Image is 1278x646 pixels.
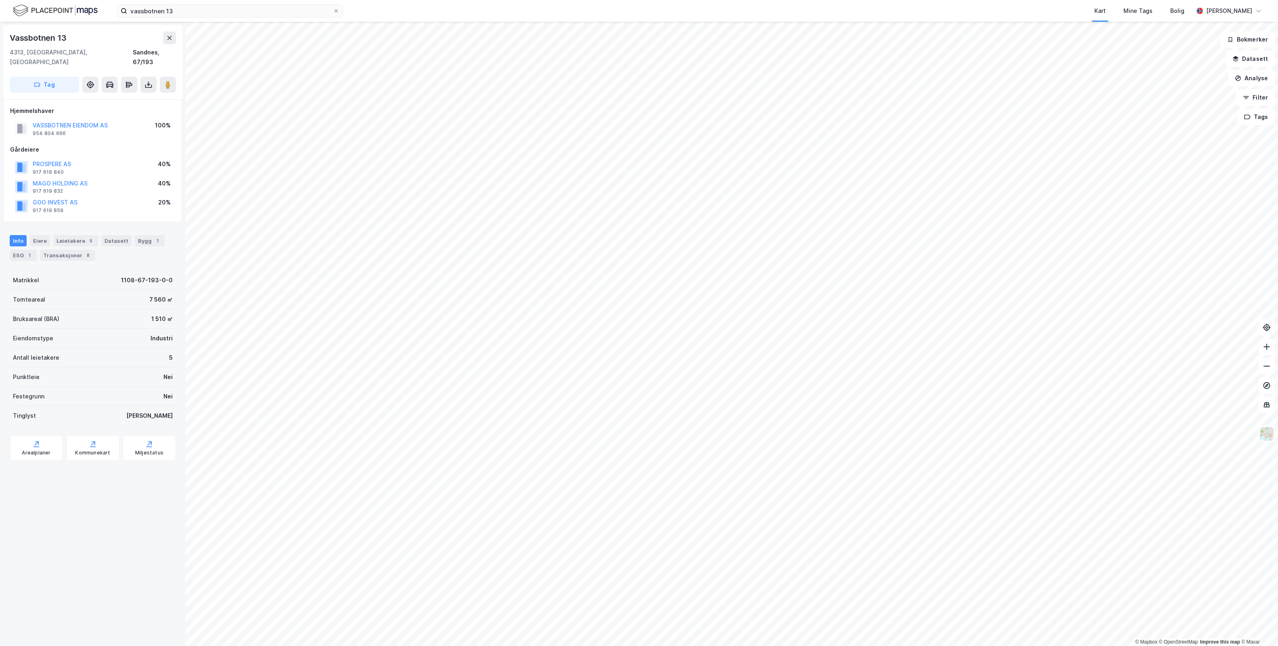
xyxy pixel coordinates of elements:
div: 40% [158,179,171,188]
div: 40% [158,159,171,169]
input: Søk på adresse, matrikkel, gårdeiere, leietakere eller personer [127,5,333,17]
div: Bolig [1170,6,1184,16]
button: Bokmerker [1220,31,1275,48]
div: Mine Tags [1123,6,1153,16]
div: Industri [151,333,173,343]
div: Miljøstatus [135,450,163,456]
div: 1 [153,237,161,245]
div: Arealplaner [22,450,50,456]
div: 917 619 832 [33,188,63,194]
div: Kontrollprogram for chat [1238,607,1278,646]
button: Tag [10,77,79,93]
div: ESG [10,250,37,261]
div: Info [10,235,27,246]
div: Gårdeiere [10,145,176,154]
div: Leietakere [53,235,98,246]
div: Tinglyst [13,411,36,421]
iframe: Chat Widget [1238,607,1278,646]
img: logo.f888ab2527a4732fd821a326f86c7f29.svg [13,4,98,18]
button: Filter [1236,90,1275,106]
div: 917 619 840 [33,169,64,175]
div: [PERSON_NAME] [1206,6,1252,16]
div: Bruksareal (BRA) [13,314,59,324]
div: Bygg [135,235,165,246]
div: 20% [158,198,171,207]
div: Kommunekart [75,450,110,456]
div: 5 [169,353,173,363]
div: 1 [25,251,33,259]
div: 100% [155,121,171,130]
button: Datasett [1226,51,1275,67]
div: 5 [87,237,95,245]
div: Punktleie [13,372,40,382]
div: 8 [84,251,92,259]
div: Transaksjoner [40,250,95,261]
img: Z [1259,426,1274,442]
div: [PERSON_NAME] [126,411,173,421]
div: Kart [1094,6,1106,16]
button: Analyse [1228,70,1275,86]
div: Vassbotnen 13 [10,31,68,44]
div: 1108-67-193-0-0 [121,275,173,285]
div: Antall leietakere [13,353,59,363]
div: 7 560 ㎡ [149,295,173,304]
div: Hjemmelshaver [10,106,176,116]
div: Eiendomstype [13,333,53,343]
div: 4313, [GEOGRAPHIC_DATA], [GEOGRAPHIC_DATA] [10,48,133,67]
div: Festegrunn [13,392,44,401]
div: Sandnes, 67/193 [133,48,176,67]
a: Improve this map [1200,639,1240,645]
div: Datasett [101,235,132,246]
a: Mapbox [1135,639,1157,645]
div: 1 510 ㎡ [151,314,173,324]
button: Tags [1237,109,1275,125]
div: Nei [163,372,173,382]
div: 917 619 859 [33,207,63,214]
div: Matrikkel [13,275,39,285]
div: Tomteareal [13,295,45,304]
div: 954 804 666 [33,130,66,137]
div: Nei [163,392,173,401]
div: Eiere [30,235,50,246]
a: OpenStreetMap [1159,639,1198,645]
